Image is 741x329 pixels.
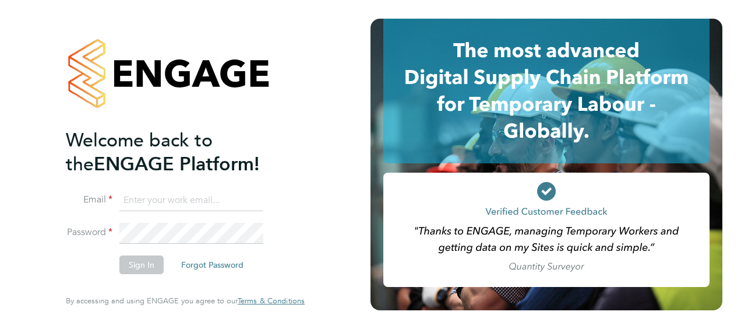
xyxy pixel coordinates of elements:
label: Email [66,194,112,206]
span: Welcome back to the [66,129,213,176]
button: Sign In [119,256,164,274]
a: Terms & Conditions [238,296,305,306]
span: By accessing and using ENGAGE you agree to our [66,296,305,306]
button: Forgot Password [172,256,253,274]
input: Enter your work email... [119,190,263,211]
label: Password [66,226,112,239]
h2: ENGAGE Platform! [66,128,293,176]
